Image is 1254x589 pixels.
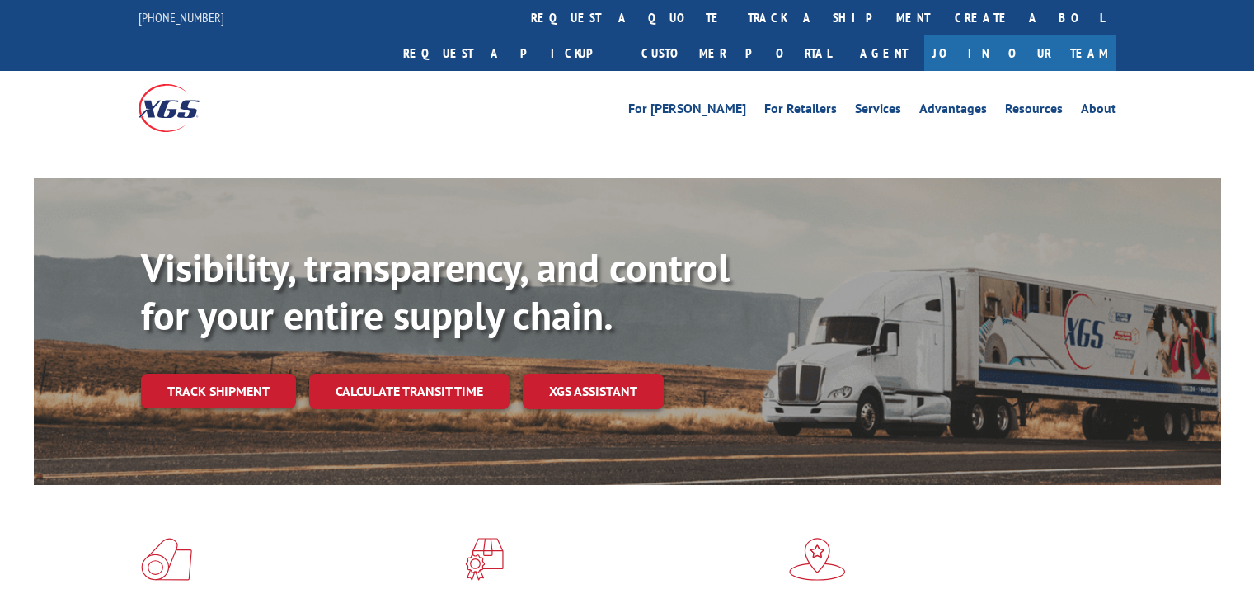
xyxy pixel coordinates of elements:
[309,374,510,409] a: Calculate transit time
[843,35,924,71] a: Agent
[629,35,843,71] a: Customer Portal
[789,538,846,581] img: xgs-icon-flagship-distribution-model-red
[465,538,504,581] img: xgs-icon-focused-on-flooring-red
[924,35,1116,71] a: Join Our Team
[141,374,296,408] a: Track shipment
[855,102,901,120] a: Services
[764,102,837,120] a: For Retailers
[628,102,746,120] a: For [PERSON_NAME]
[523,374,664,409] a: XGS ASSISTANT
[139,9,224,26] a: [PHONE_NUMBER]
[141,242,730,341] b: Visibility, transparency, and control for your entire supply chain.
[1005,102,1063,120] a: Resources
[919,102,987,120] a: Advantages
[141,538,192,581] img: xgs-icon-total-supply-chain-intelligence-red
[391,35,629,71] a: Request a pickup
[1081,102,1116,120] a: About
